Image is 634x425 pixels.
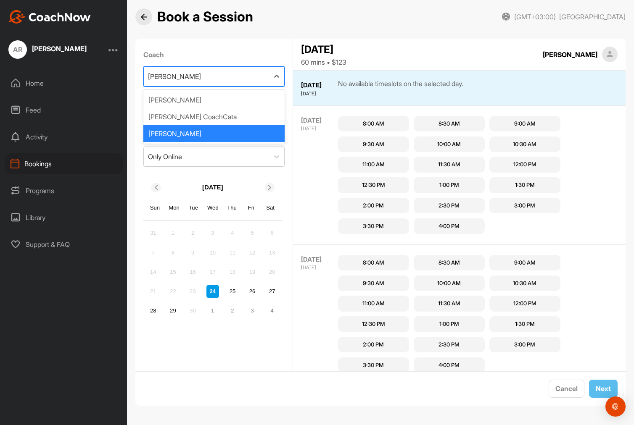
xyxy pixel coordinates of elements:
[5,180,123,201] div: Programs
[246,266,259,278] div: Not available Friday, September 19th, 2025
[5,73,123,94] div: Home
[206,266,219,278] div: Not available Wednesday, September 17th, 2025
[514,259,536,267] div: 9:00 AM
[605,396,626,417] div: Open Intercom Messenger
[515,320,535,328] div: 1:30 PM
[513,160,536,169] div: 12:00 PM
[141,14,147,20] img: Back
[147,285,159,298] div: Not available Sunday, September 21st, 2025
[437,279,461,288] div: 10:00 AM
[362,299,385,308] div: 11:00 AM
[246,227,259,239] div: Not available Friday, September 5th, 2025
[148,152,182,162] div: Only Online
[301,57,346,67] div: 60 mins • $123
[301,42,346,57] div: [DATE]
[169,202,180,213] div: Mon
[187,285,199,298] div: Not available Tuesday, September 23rd, 2025
[166,285,179,298] div: Not available Monday, September 22nd, 2025
[514,341,535,349] div: 3:00 PM
[513,299,536,308] div: 12:00 PM
[32,45,87,52] div: [PERSON_NAME]
[362,160,385,169] div: 11:00 AM
[147,246,159,259] div: Not available Sunday, September 7th, 2025
[266,266,278,278] div: Not available Saturday, September 20th, 2025
[555,384,578,393] span: Cancel
[265,202,276,213] div: Sat
[439,361,460,370] div: 4:00 PM
[266,285,278,298] div: Choose Saturday, September 27th, 2025
[166,266,179,278] div: Not available Monday, September 15th, 2025
[513,279,536,288] div: 10:30 AM
[301,116,336,126] div: [DATE]
[515,181,535,189] div: 1:30 PM
[266,246,278,259] div: Not available Saturday, September 13th, 2025
[266,304,278,317] div: Choose Saturday, October 4th, 2025
[166,246,179,259] div: Not available Monday, September 8th, 2025
[549,380,584,398] button: Cancel
[438,299,460,308] div: 11:30 AM
[166,227,179,239] div: Not available Monday, September 1st, 2025
[166,304,179,317] div: Choose Monday, September 29th, 2025
[514,12,556,21] span: (GMT+03:00)
[439,341,460,349] div: 2:30 PM
[147,304,159,317] div: Choose Sunday, September 28th, 2025
[150,202,161,213] div: Sun
[207,202,218,213] div: Wed
[146,226,280,318] div: month 2025-09
[363,120,384,128] div: 8:00 AM
[226,266,239,278] div: Not available Thursday, September 18th, 2025
[206,246,219,259] div: Not available Wednesday, September 10th, 2025
[206,227,219,239] div: Not available Wednesday, September 3rd, 2025
[589,380,618,398] button: Next
[301,255,336,265] div: [DATE]
[188,202,199,213] div: Tue
[439,259,460,267] div: 8:30 AM
[5,126,123,147] div: Activity
[187,227,199,239] div: Not available Tuesday, September 2nd, 2025
[362,181,385,189] div: 12:30 PM
[543,50,597,60] div: [PERSON_NAME]
[187,304,199,317] div: Not available Tuesday, September 30th, 2025
[439,202,460,210] div: 2:30 PM
[226,246,239,259] div: Not available Thursday, September 11th, 2025
[301,125,336,132] div: [DATE]
[143,125,285,142] div: [PERSON_NAME]
[596,384,611,393] span: Next
[301,90,336,97] div: [DATE]
[8,10,91,24] img: CoachNow
[226,304,239,317] div: Choose Thursday, October 2nd, 2025
[5,153,123,174] div: Bookings
[226,285,239,298] div: Choose Thursday, September 25th, 2025
[5,234,123,255] div: Support & FAQ
[8,40,27,59] div: AR
[147,266,159,278] div: Not available Sunday, September 14th, 2025
[602,47,618,63] img: default-ef6cabf814de5a2bf16c804365e32c732080f9872bdf737d349900a9daf73cf9.png
[363,222,384,231] div: 3:30 PM
[363,140,384,149] div: 9:30 AM
[514,202,535,210] div: 3:00 PM
[148,71,201,81] div: [PERSON_NAME]
[338,79,463,97] div: No available timeslots on the selected day.
[206,304,219,317] div: Choose Wednesday, October 1st, 2025
[226,227,239,239] div: Not available Thursday, September 4th, 2025
[439,320,459,328] div: 1:00 PM
[157,9,253,25] h2: Book a Session
[363,279,384,288] div: 9:30 AM
[143,50,285,60] label: Coach
[246,285,259,298] div: Choose Friday, September 26th, 2025
[143,92,285,108] div: [PERSON_NAME]
[439,181,459,189] div: 1:00 PM
[437,140,461,149] div: 10:00 AM
[514,120,536,128] div: 9:00 AM
[301,81,336,90] div: [DATE]
[301,264,336,271] div: [DATE]
[5,207,123,228] div: Library
[187,266,199,278] div: Not available Tuesday, September 16th, 2025
[559,12,626,21] span: [GEOGRAPHIC_DATA]
[363,361,384,370] div: 3:30 PM
[439,222,460,231] div: 4:00 PM
[266,227,278,239] div: Not available Saturday, September 6th, 2025
[143,108,285,125] div: [PERSON_NAME] CoachCata
[363,259,384,267] div: 8:00 AM
[363,202,384,210] div: 2:00 PM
